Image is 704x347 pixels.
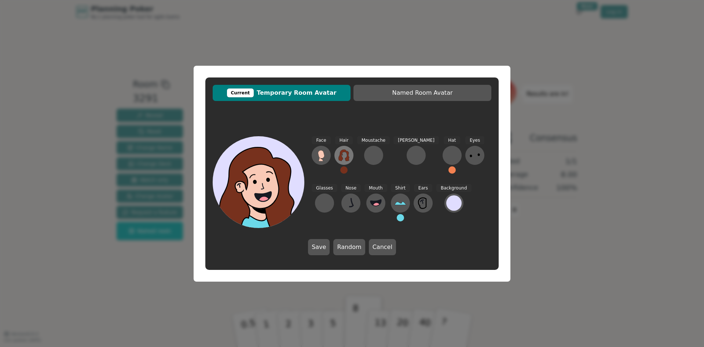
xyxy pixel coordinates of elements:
[364,184,387,192] span: Mouth
[465,136,484,145] span: Eyes
[227,88,254,97] div: Current
[357,88,488,97] span: Named Room Avatar
[216,88,347,97] span: Temporary Room Avatar
[335,136,353,145] span: Hair
[353,85,491,101] button: Named Room Avatar
[312,136,330,145] span: Face
[341,184,361,192] span: Nose
[213,85,351,101] button: CurrentTemporary Room Avatar
[369,239,396,255] button: Cancel
[333,239,365,255] button: Random
[444,136,460,145] span: Hat
[312,184,337,192] span: Glasses
[436,184,472,192] span: Background
[391,184,410,192] span: Shirt
[414,184,432,192] span: Ears
[308,239,330,255] button: Save
[393,136,439,145] span: [PERSON_NAME]
[357,136,390,145] span: Moustache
